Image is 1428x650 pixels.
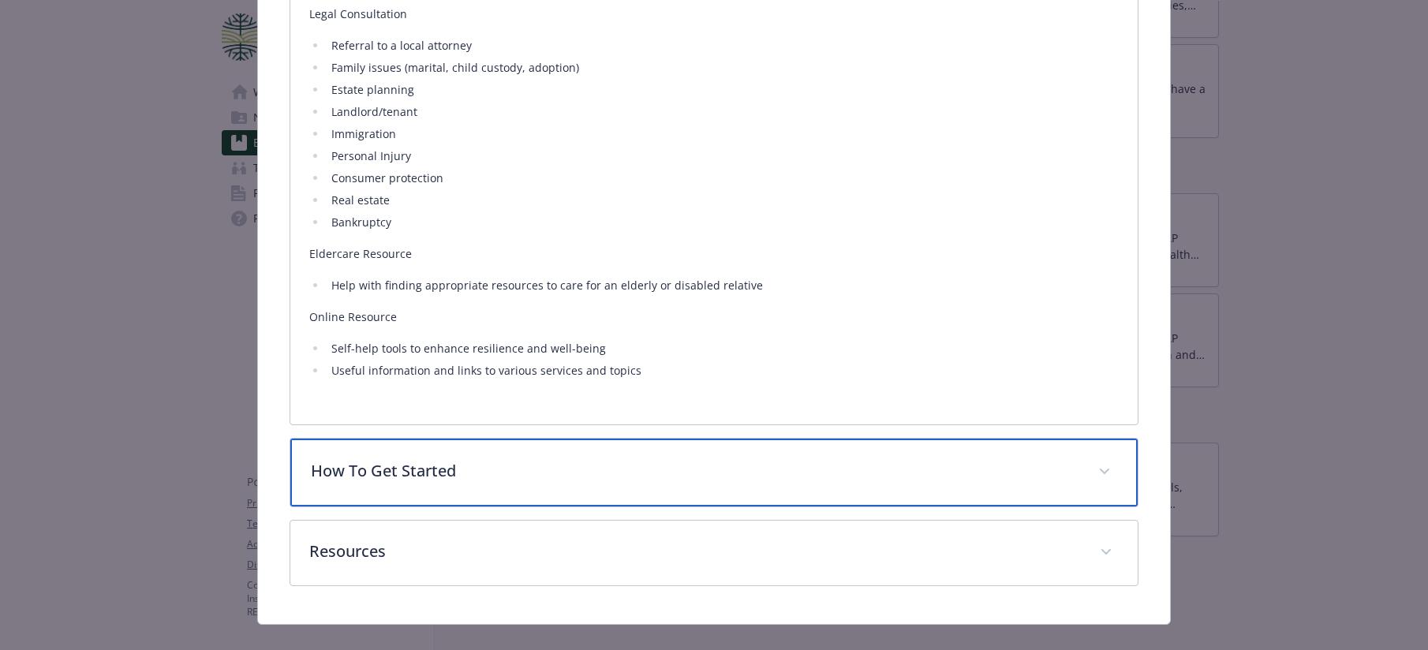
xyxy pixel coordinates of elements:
div: How To Get Started [290,439,1138,506]
li: Self-help tools to enhance resilience and well-being [327,339,1119,358]
li: Help with finding appropriate resources to care for an elderly or disabled relative [327,276,1119,295]
li: Useful information and links to various services and topics [327,361,1119,380]
p: Eldercare Resource [309,245,1119,263]
li: Consumer protection [327,169,1119,188]
p: Resources [309,540,1081,563]
li: Real estate [327,191,1119,210]
p: How To Get Started [311,459,1079,483]
p: Legal Consultation [309,5,1119,24]
div: Resources [290,521,1138,585]
li: Personal Injury [327,147,1119,166]
p: Online Resource [309,308,1119,327]
li: Landlord/tenant [327,103,1119,121]
li: Family issues (marital, child custody, adoption) [327,58,1119,77]
li: Immigration [327,125,1119,144]
li: Bankruptcy [327,213,1119,232]
li: Referral to a local attorney [327,36,1119,55]
li: Estate planning [327,80,1119,99]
